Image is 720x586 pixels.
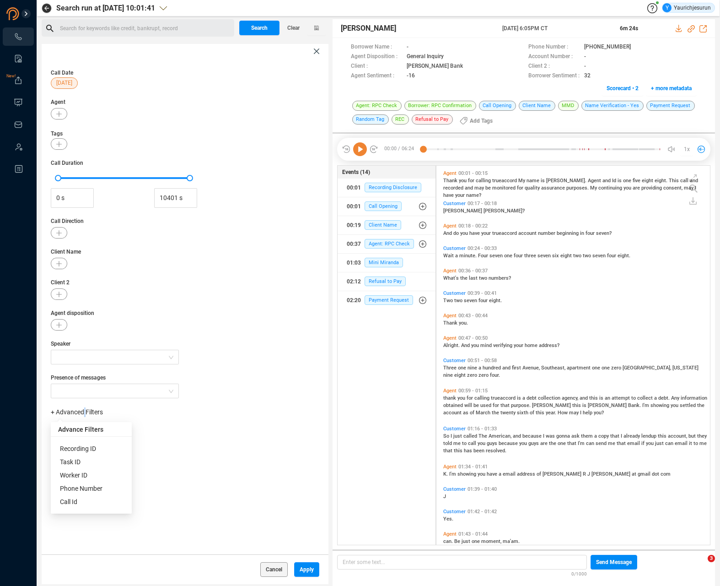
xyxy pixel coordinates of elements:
[571,433,581,439] span: ask
[443,402,464,408] span: obtained
[365,239,414,249] span: Agent: RPC Check
[538,230,557,236] span: number
[560,253,573,259] span: eight
[279,21,307,35] button: Clear
[618,253,630,259] span: eight.
[464,448,473,454] span: has
[487,471,499,477] span: have
[453,440,462,446] span: me
[557,230,580,236] span: beginning
[671,395,681,401] span: Any
[552,253,560,259] span: six
[617,440,627,446] span: that
[580,395,589,401] span: and
[338,179,435,197] button: 00:01Recording Disclosure
[464,298,478,304] span: seven
[589,395,599,401] span: this
[51,130,63,137] span: Tags
[251,21,268,35] span: Search
[537,253,552,259] span: seven
[590,185,598,191] span: My
[492,410,500,416] span: the
[675,440,689,446] span: email
[470,114,493,128] span: Add Tags
[618,178,623,184] span: is
[443,298,454,304] span: Two
[690,178,698,184] span: and
[469,275,479,281] span: last
[499,471,503,477] span: a
[459,253,478,259] span: minute.
[479,275,489,281] span: two
[443,192,455,198] span: have
[621,433,623,439] span: I
[578,440,586,446] span: I'm
[518,178,527,184] span: My
[443,208,484,214] span: [PERSON_NAME]
[517,395,522,401] span: is
[485,185,492,191] span: be
[641,440,646,446] span: if
[365,220,401,230] span: Client Name
[489,253,504,259] span: seven
[481,230,492,236] span: your
[347,293,361,308] div: 02:20
[443,538,454,544] span: can.
[443,275,460,281] span: What's
[671,402,680,408] span: you
[527,178,541,184] span: name
[453,230,460,236] span: do
[484,208,525,214] span: [PERSON_NAME]?
[14,76,23,85] a: New!
[365,295,413,305] span: Payment Request
[474,395,491,401] span: calling
[658,433,668,439] span: this
[478,433,489,439] span: The
[697,433,707,439] span: they
[517,471,537,477] span: address
[546,178,588,184] span: [PERSON_NAME].
[489,275,511,281] span: numbers?
[462,538,472,544] span: just
[602,365,611,371] span: one
[365,183,421,192] span: Recording Disclosure
[655,178,669,184] span: eight.
[596,230,612,236] span: seven?
[697,402,704,408] span: the
[655,440,665,446] span: just
[684,142,690,157] span: 1x
[588,178,602,184] span: Agent
[473,402,480,408] span: be
[592,365,602,371] span: one
[3,115,34,134] li: Inbox
[492,185,517,191] span: monitored
[652,471,661,477] span: dot
[602,81,644,96] button: Scorecard • 2
[623,365,672,371] span: [GEOGRAPHIC_DATA],
[637,395,654,401] span: collect
[491,395,517,401] span: trueaccord
[51,98,319,106] span: Agent
[51,70,73,76] span: Call Date
[632,471,638,477] span: at
[681,395,707,401] span: information
[646,81,697,96] button: + more metadata
[680,178,690,184] span: call
[51,374,179,382] span: Presence of messages
[443,185,465,191] span: recorded
[512,365,522,371] span: first
[642,178,655,184] span: eight
[654,395,658,401] span: a
[543,433,546,439] span: I
[455,192,466,198] span: your
[642,402,650,408] span: I'm
[588,402,628,408] span: [PERSON_NAME]
[51,278,319,287] span: Client 2
[572,402,582,408] span: this
[500,410,517,416] span: twenty
[347,274,361,289] div: 02:12
[602,178,612,184] span: and
[3,49,34,68] li: Smart Reports
[467,365,478,371] span: nine
[455,253,459,259] span: a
